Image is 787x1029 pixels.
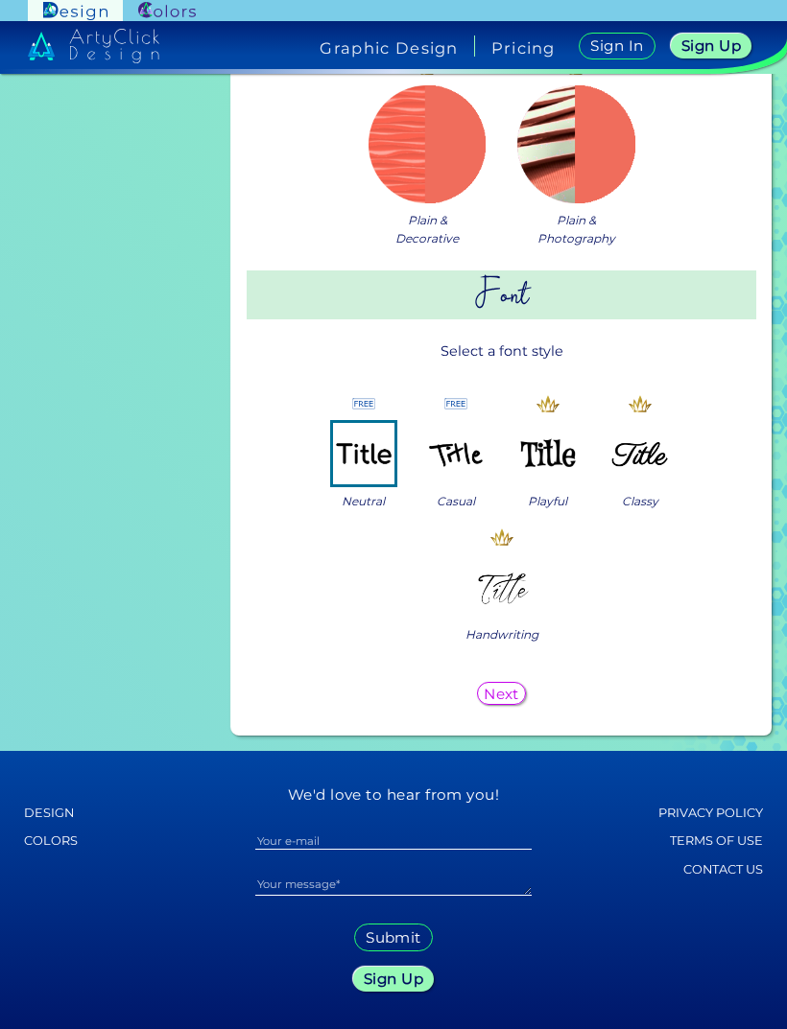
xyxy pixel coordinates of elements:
a: Design [24,801,174,826]
span: Plain & Decorative [381,211,473,247]
img: artyclick_design_logo_white_combined_path.svg [28,29,160,63]
span: Casual [437,492,475,510]
img: icon_premium_gold.svg [490,526,513,549]
h2: Font [247,270,756,319]
img: ex-mb-font-style-1.png [333,423,394,484]
img: icon_premium_gold.svg [537,392,560,415]
a: Sign Up [675,35,748,58]
h5: Sign Up [684,39,738,53]
img: ex-img-swatch-type-6.png [517,85,635,203]
img: ArtyClick Colors logo [138,2,196,20]
a: Colors [24,829,174,854]
img: ex-img-swatch-type-5.png [369,85,487,203]
a: Contact Us [614,857,764,882]
a: Sign Up [357,968,430,991]
span: Classy [622,492,658,510]
span: Plain & Photography [530,211,622,247]
span: Handwriting [465,625,538,643]
a: Pricing [491,40,556,56]
a: Sign In [583,34,652,58]
h5: We'd love to hear from you! [221,786,567,804]
h5: Next [486,687,517,700]
img: icon_premium_gold.svg [629,392,652,415]
h5: Sign Up [367,972,420,986]
img: ex-mb-font-style-2.png [425,423,487,484]
input: Your e-mail [255,831,533,850]
img: ex-mb-font-style-3.png [517,423,579,484]
h5: Submit [369,931,418,945]
h5: Sign In [593,39,641,53]
img: ex-mb-font-style-4.png [609,423,671,484]
img: ex-mb-font-style-5.png [471,556,533,618]
a: Privacy policy [614,801,764,826]
span: Neutral [342,492,385,510]
span: Playful [528,492,567,510]
img: icon_free.svg [352,392,375,415]
h4: Graphic Design [320,40,458,56]
img: icon_free.svg [444,392,467,415]
p: Select a font style [247,334,756,369]
a: Terms of Use [614,829,764,854]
